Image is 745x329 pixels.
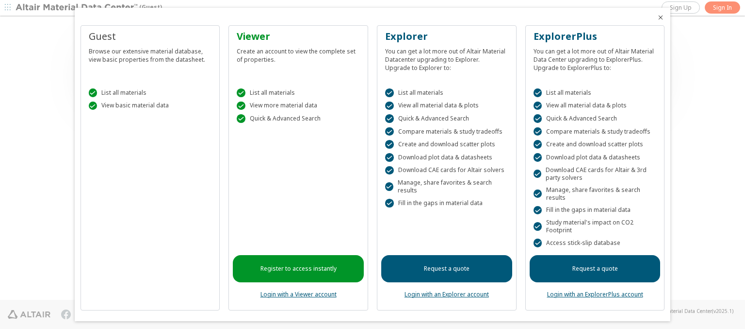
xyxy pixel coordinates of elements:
[385,199,508,208] div: Fill in the gaps in material data
[657,14,664,21] button: Close
[534,170,541,178] div: 
[534,102,657,110] div: View all material data & plots
[260,290,337,298] a: Login with a Viewer account
[89,30,212,43] div: Guest
[89,102,212,110] div: View basic material data
[385,30,508,43] div: Explorer
[237,88,360,97] div: List all materials
[237,30,360,43] div: Viewer
[534,30,657,43] div: ExplorerPlus
[534,127,657,136] div: Compare materials & study tradeoffs
[534,140,657,149] div: Create and download scatter plots
[385,127,508,136] div: Compare materials & study tradeoffs
[385,127,394,136] div: 
[89,88,97,97] div: 
[534,166,657,182] div: Download CAE cards for Altair & 3rd party solvers
[89,43,212,64] div: Browse our extensive material database, view basic properties from the datasheet.
[534,88,542,97] div: 
[534,114,657,123] div: Quick & Advanced Search
[385,166,394,175] div: 
[405,290,489,298] a: Login with an Explorer account
[547,290,643,298] a: Login with an ExplorerPlus account
[534,239,542,247] div: 
[385,102,508,110] div: View all material data & plots
[385,88,508,97] div: List all materials
[237,43,360,64] div: Create an account to view the complete set of properties.
[237,114,360,123] div: Quick & Advanced Search
[534,239,657,247] div: Access stick-slip database
[385,166,508,175] div: Download CAE cards for Altair solvers
[534,219,657,234] div: Study material's impact on CO2 Footprint
[534,43,657,72] div: You can get a lot more out of Altair Material Data Center upgrading to ExplorerPlus. Upgrade to E...
[385,153,508,162] div: Download plot data & datasheets
[385,140,508,149] div: Create and download scatter plots
[237,102,245,110] div: 
[385,153,394,162] div: 
[534,153,542,162] div: 
[534,206,657,215] div: Fill in the gaps in material data
[89,102,97,110] div: 
[381,255,512,282] a: Request a quote
[534,102,542,110] div: 
[237,88,245,97] div: 
[534,127,542,136] div: 
[530,255,661,282] a: Request a quote
[385,182,393,191] div: 
[534,222,542,231] div: 
[237,102,360,110] div: View more material data
[534,140,542,149] div: 
[534,114,542,123] div: 
[385,179,508,194] div: Manage, share favorites & search results
[534,206,542,215] div: 
[534,186,657,202] div: Manage, share favorites & search results
[385,88,394,97] div: 
[385,43,508,72] div: You can get a lot more out of Altair Material Datacenter upgrading to Explorer. Upgrade to Explor...
[534,88,657,97] div: List all materials
[385,140,394,149] div: 
[385,114,394,123] div: 
[385,199,394,208] div: 
[385,114,508,123] div: Quick & Advanced Search
[89,88,212,97] div: List all materials
[534,190,542,198] div: 
[237,114,245,123] div: 
[534,153,657,162] div: Download plot data & datasheets
[385,102,394,110] div: 
[233,255,364,282] a: Register to access instantly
